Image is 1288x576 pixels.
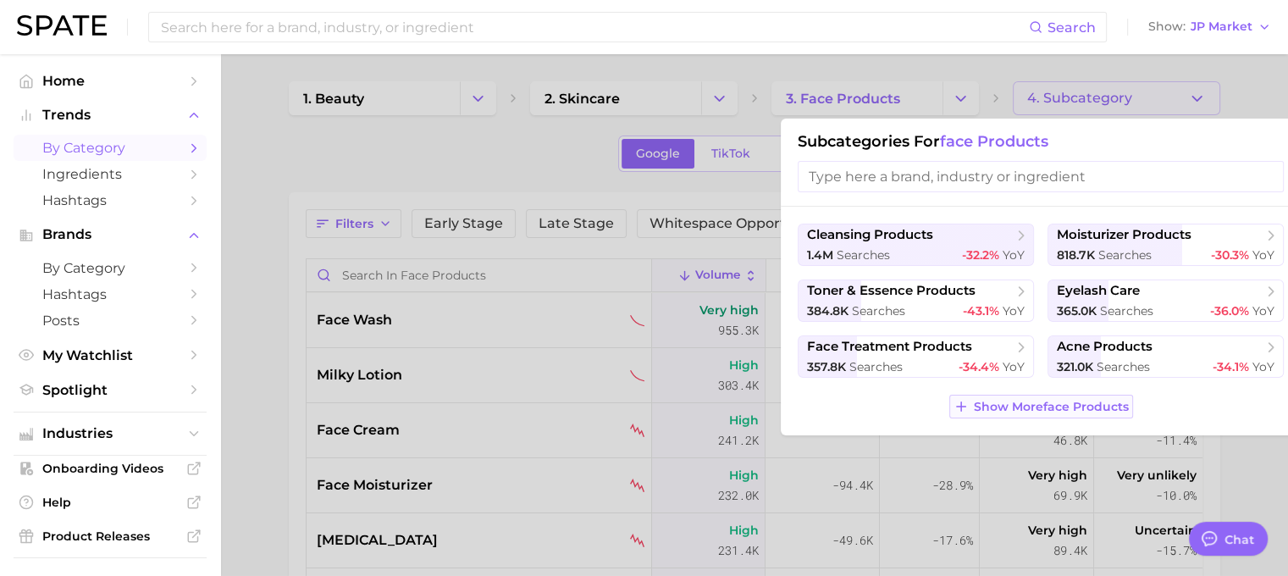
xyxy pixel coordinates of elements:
a: Help [14,490,207,515]
span: Trends [42,108,178,123]
button: ShowJP Market [1144,16,1275,38]
button: cleansing products1.4m searches-32.2% YoY [798,224,1034,266]
a: Posts [14,307,207,334]
span: searches [1098,247,1152,263]
span: by Category [42,140,178,156]
a: by Category [14,255,207,281]
a: Ingredients [14,161,207,187]
span: My Watchlist [42,347,178,363]
a: Spotlight [14,377,207,403]
span: Help [42,495,178,510]
span: acne products [1057,339,1153,355]
a: My Watchlist [14,342,207,368]
span: Spotlight [42,382,178,398]
span: Ingredients [42,166,178,182]
span: YoY [1003,303,1025,318]
span: toner & essence products [807,283,976,299]
span: Hashtags [42,286,178,302]
span: Search [1048,19,1096,36]
span: face treatment products [807,339,972,355]
span: Home [42,73,178,89]
span: Show [1148,22,1186,31]
a: Hashtags [14,187,207,213]
h1: Subcategories for [798,132,1284,151]
span: -34.4% [959,359,999,374]
button: Trends [14,102,207,128]
input: Type here a brand, industry or ingredient [798,161,1284,192]
a: Hashtags [14,281,207,307]
span: Industries [42,426,178,441]
button: moisturizer products818.7k searches-30.3% YoY [1048,224,1284,266]
button: Brands [14,222,207,247]
span: face products [940,132,1048,151]
button: face treatment products357.8k searches-34.4% YoY [798,335,1034,378]
a: Home [14,68,207,94]
a: Product Releases [14,523,207,549]
span: Show More face products [974,400,1129,414]
span: by Category [42,260,178,276]
span: -34.1% [1213,359,1249,374]
a: by Category [14,135,207,161]
button: acne products321.0k searches-34.1% YoY [1048,335,1284,378]
button: toner & essence products384.8k searches-43.1% YoY [798,280,1034,322]
button: eyelash care365.0k searches-36.0% YoY [1048,280,1284,322]
span: searches [849,359,903,374]
span: Onboarding Videos [42,461,178,476]
span: 384.8k [807,303,849,318]
span: JP Market [1191,22,1252,31]
span: -30.3% [1211,247,1249,263]
span: -32.2% [962,247,999,263]
span: searches [837,247,890,263]
span: searches [852,303,905,318]
span: YoY [1003,359,1025,374]
span: YoY [1003,247,1025,263]
span: 321.0k [1057,359,1093,374]
span: 818.7k [1057,247,1095,263]
span: 357.8k [807,359,846,374]
button: Industries [14,421,207,446]
span: Posts [42,313,178,329]
span: cleansing products [807,227,933,243]
span: 365.0k [1057,303,1097,318]
a: Onboarding Videos [14,456,207,481]
span: searches [1100,303,1153,318]
span: Product Releases [42,529,178,544]
span: moisturizer products [1057,227,1191,243]
img: SPATE [17,15,107,36]
span: 1.4m [807,247,833,263]
input: Search here for a brand, industry, or ingredient [159,13,1029,42]
button: Show Moreface products [949,395,1133,418]
span: -43.1% [963,303,999,318]
span: Brands [42,227,178,242]
span: YoY [1252,247,1274,263]
span: YoY [1252,303,1274,318]
span: eyelash care [1057,283,1140,299]
span: -36.0% [1210,303,1249,318]
span: searches [1097,359,1150,374]
span: YoY [1252,359,1274,374]
span: Hashtags [42,192,178,208]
